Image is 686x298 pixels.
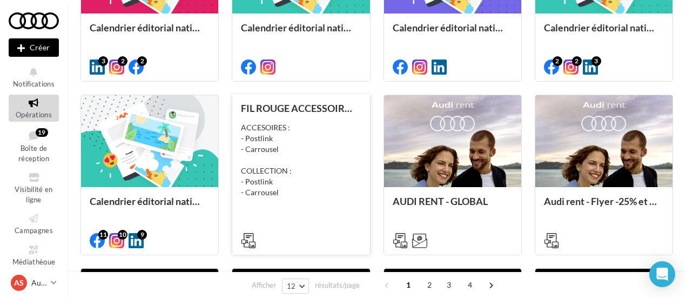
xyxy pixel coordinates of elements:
div: ACCESOIRES : - Postlink - Carrousel COLLECTION : - Postlink - Carrousel [241,122,361,198]
span: résultats/page [315,280,360,290]
a: Boîte de réception19 [9,126,59,165]
div: 9 [137,230,147,240]
a: Visibilité en ligne [9,169,59,206]
span: Afficher [252,280,276,290]
span: AS [14,277,24,288]
div: 3 [591,56,601,66]
div: 10 [118,230,127,240]
span: Médiathèque [12,257,56,266]
button: Créer [9,38,59,57]
span: 3 [440,276,458,294]
div: Open Intercom Messenger [649,261,675,287]
button: 12 [282,279,310,294]
span: Boîte de réception [18,144,49,163]
span: 12 [287,282,296,290]
button: Notifications [9,64,59,90]
div: FIL ROUGE ACCESSOIRES SEPTEMBRE - AUDI SERVICE [241,103,361,114]
div: Calendrier éditorial national : semaine du 22.09 au 28.09 [90,22,210,44]
div: 19 [36,128,48,137]
span: Campagnes [15,226,53,235]
div: Nouvelle campagne [9,38,59,57]
div: AUDI RENT - GLOBAL [393,196,513,217]
div: Audi rent - Flyer -25% et -40% [544,196,664,217]
span: Notifications [13,80,55,88]
a: Opérations [9,95,59,121]
div: Calendrier éditorial national : semaine du 08.09 au 14.09 [393,22,513,44]
span: 1 [400,276,417,294]
div: 11 [98,230,108,240]
div: Calendrier éditorial national : du 02.09 au 15.09 [544,22,664,44]
div: Calendrier éditorial national : du 02.09 au 09.09 [90,196,210,217]
div: 2 [118,56,127,66]
span: Visibilité en ligne [15,185,52,204]
div: 2 [572,56,582,66]
p: Audi [GEOGRAPHIC_DATA] [31,277,46,288]
div: 3 [98,56,108,66]
div: Calendrier éditorial national : semaine du 15.09 au 21.09 [241,22,361,44]
span: 2 [421,276,438,294]
span: Opérations [16,110,52,119]
div: 2 [137,56,147,66]
a: Campagnes [9,210,59,237]
a: Médiathèque [9,242,59,268]
div: 2 [553,56,562,66]
a: AS Audi [GEOGRAPHIC_DATA] [9,273,59,293]
span: 4 [461,276,479,294]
